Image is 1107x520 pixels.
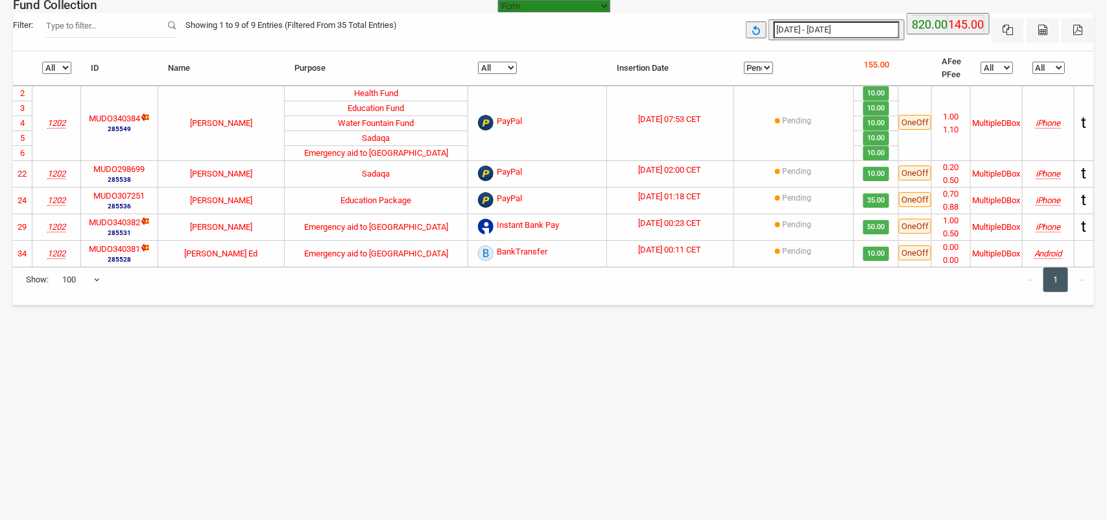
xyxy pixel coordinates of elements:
[972,194,1021,207] div: MultipleDBox
[285,130,468,145] td: Sadaqa
[782,245,811,257] label: Pending
[1082,217,1087,236] span: t
[863,101,889,116] span: 10.00
[497,245,547,261] span: BankTransfer
[13,240,32,267] td: 34
[863,247,889,261] span: 10.00
[62,267,101,292] span: 100
[285,86,468,101] td: Health Fund
[948,16,984,34] label: 145.00
[942,55,961,68] li: AFee
[13,187,32,214] td: 24
[932,201,970,214] li: 0.88
[607,51,734,86] th: Insertion Date
[863,86,889,101] span: 10.00
[932,110,970,123] li: 1.00
[285,51,468,86] th: Purpose
[93,190,145,203] label: MUDO307251
[863,116,889,130] span: 10.00
[899,115,931,130] span: OneOff
[932,161,970,174] li: 0.20
[972,117,1021,130] div: MultipleDBox
[13,116,32,130] td: 4
[1062,18,1094,43] button: Pdf
[26,273,49,286] span: Show:
[782,219,811,230] label: Pending
[907,13,990,34] button: 820.00 145.00
[1034,249,1062,258] i: Mozilla/5.0 (Linux; Android 15; 2407FPN8EG Build/AP3A.240617.008; wv) AppleWebKit/537.36 (KHTML, ...
[782,166,811,177] label: Pending
[93,163,145,176] label: MUDO298699
[89,112,140,125] label: MUDO340384
[1069,267,1094,292] a: →
[864,58,889,71] p: 155.00
[863,167,889,181] span: 10.00
[899,219,931,234] span: OneOff
[89,124,150,134] small: 285549
[899,192,931,207] span: OneOff
[1082,164,1087,182] span: t
[782,192,811,204] label: Pending
[1082,191,1087,209] span: t
[863,146,889,160] span: 10.00
[285,145,468,160] td: Emergency aid to [GEOGRAPHIC_DATA]
[639,164,702,177] label: [DATE] 02:00 CET
[1082,114,1087,132] span: t
[992,18,1024,43] button: Excel
[972,167,1021,180] div: MultipleDBox
[93,175,145,184] small: 285538
[158,51,285,86] th: Name
[863,131,889,145] span: 10.00
[176,13,407,38] div: Showing 1 to 9 of 9 Entries (Filtered From 35 Total Entries)
[285,240,468,267] td: Emergency aid to [GEOGRAPHIC_DATA]
[1019,267,1043,292] a: ←
[47,195,65,205] i: Musaid e.V.
[285,160,468,187] td: Sadaqa
[158,86,285,160] td: [PERSON_NAME]
[639,243,702,256] label: [DATE] 00:11 CET
[140,243,150,253] img: new-dl.gif
[899,245,931,260] span: OneOff
[1036,222,1061,232] i: Mozilla/5.0 (iPhone; CPU iPhone OS 18_6_2 like Mac OS X) AppleWebKit/605.1.15 (KHTML, like Gecko)...
[285,101,468,116] td: Education Fund
[89,243,140,256] label: MUDO340381
[932,254,970,267] li: 0.00
[932,174,970,187] li: 0.50
[47,222,65,232] i: Musaid e.V.
[158,240,285,267] td: [PERSON_NAME] Ed
[1027,18,1059,43] button: CSV
[912,16,947,34] label: 820.00
[972,221,1021,234] div: MultipleDBox
[932,188,970,201] li: 0.70
[1036,195,1061,205] i: Mozilla/5.0 (iPhone; CPU iPhone OS 18_5 like Mac OS X) AppleWebKit/605.1.15 (KHTML, like Gecko) V...
[932,227,970,240] li: 0.50
[47,118,65,128] i: Musaid e.V.
[932,214,970,227] li: 1.00
[13,101,32,116] td: 3
[942,68,961,81] li: PFee
[158,187,285,214] td: [PERSON_NAME]
[285,187,468,214] td: Education Package
[1043,267,1068,292] a: 1
[140,216,150,226] img: new-dl.gif
[47,249,65,258] i: Musaid e.V.
[285,214,468,240] td: Emergency aid to [GEOGRAPHIC_DATA]
[639,190,702,203] label: [DATE] 01:18 CET
[89,254,150,264] small: 285528
[140,112,150,122] img: new-dl.gif
[285,116,468,130] td: Water Fountain Fund
[81,51,158,86] th: ID
[972,247,1021,260] div: MultipleDBox
[639,217,702,230] label: [DATE] 00:23 CET
[899,166,931,180] span: OneOff
[47,169,65,179] i: Musaid e.V.
[46,13,176,38] input: Filter:
[89,228,150,238] small: 285531
[13,145,32,160] td: 6
[1036,169,1061,179] i: Mozilla/5.0 (iPhone; CPU iPhone OS 18_5_0 like Mac OS X) AppleWebKit/605.1.15 (KHTML, like Gecko)...
[782,115,811,127] label: Pending
[93,201,145,211] small: 285536
[932,123,970,136] li: 1.10
[639,113,702,126] label: [DATE] 07:53 CET
[13,214,32,240] td: 29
